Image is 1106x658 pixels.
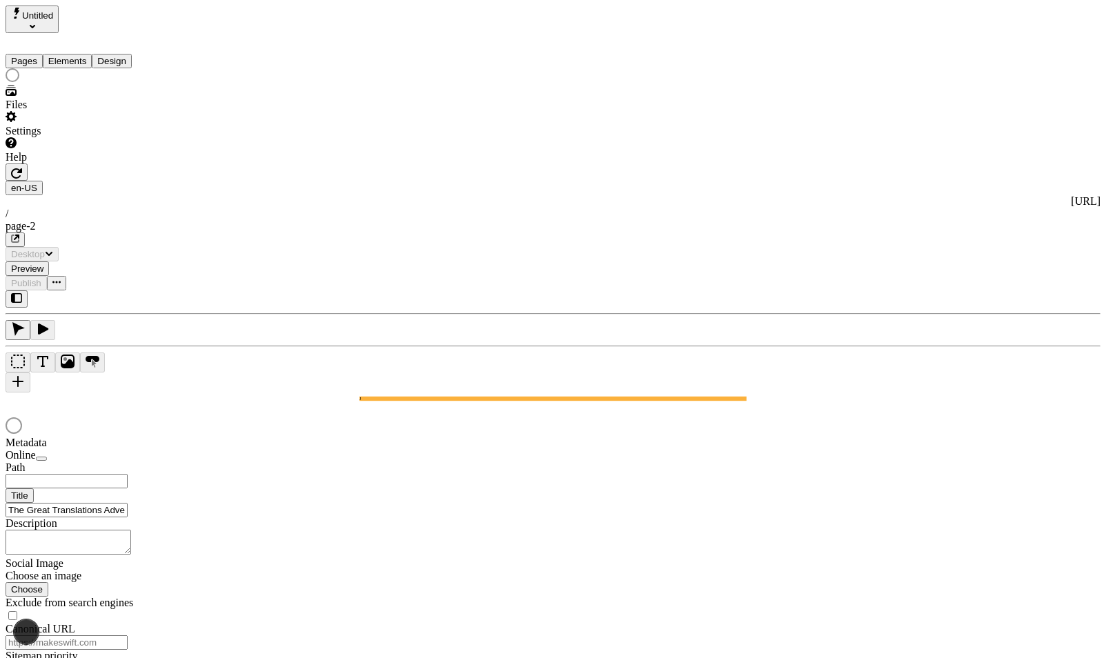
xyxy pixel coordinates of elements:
[6,6,59,33] button: Select site
[6,181,43,195] button: Open locale picker
[55,352,80,372] button: Image
[6,220,1100,232] div: page-2
[30,352,55,372] button: Text
[6,276,47,290] button: Publish
[11,183,37,193] span: en-US
[6,208,1100,220] div: /
[6,247,59,261] button: Desktop
[6,597,133,608] span: Exclude from search engines
[11,249,45,259] span: Desktop
[6,261,49,276] button: Preview
[22,10,53,21] span: Untitled
[6,151,183,163] div: Help
[6,352,30,372] button: Box
[6,570,171,582] div: Choose an image
[11,278,41,288] span: Publish
[6,125,183,137] div: Settings
[6,557,63,569] span: Social Image
[6,488,34,503] button: Title
[6,582,48,597] button: Choose
[6,461,25,473] span: Path
[11,584,43,595] span: Choose
[6,517,57,529] span: Description
[6,195,1100,208] div: [URL]
[359,397,747,401] div: J
[6,437,171,449] div: Metadata
[6,449,36,461] span: Online
[6,54,43,68] button: Pages
[43,54,92,68] button: Elements
[92,54,132,68] button: Design
[11,263,43,274] span: Preview
[6,635,128,650] input: https://makeswift.com
[6,99,183,111] div: Files
[6,623,75,635] span: Canonical URL
[80,352,105,372] button: Button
